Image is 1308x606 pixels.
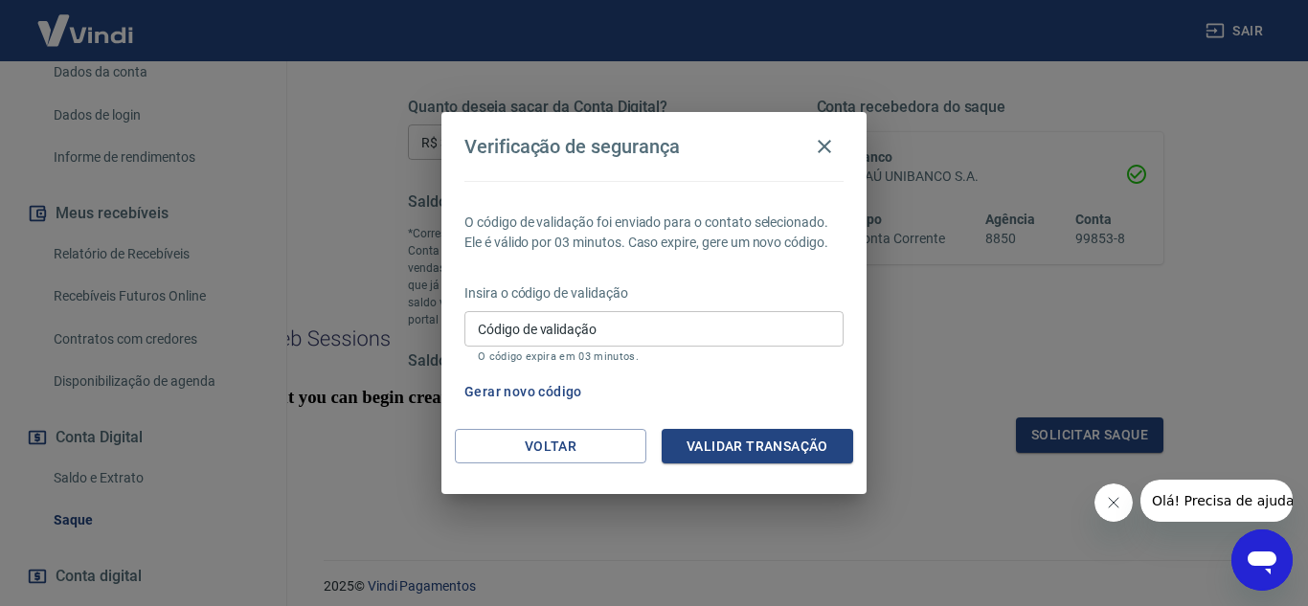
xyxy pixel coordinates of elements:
span: Olá! Precisa de ajuda? [11,13,161,29]
p: O código expira em 03 minutos. [478,350,830,363]
iframe: Botão para abrir a janela de mensagens [1231,529,1293,591]
button: Voltar [455,429,646,464]
h4: Verificação de segurança [464,135,680,158]
button: Gerar novo código [457,374,590,410]
iframe: Fechar mensagem [1094,483,1133,522]
p: Insira o código de validação [464,283,844,303]
p: O código de validação foi enviado para o contato selecionado. Ele é válido por 03 minutos. Caso e... [464,213,844,253]
button: Validar transação [662,429,853,464]
iframe: Mensagem da empresa [1140,480,1293,522]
